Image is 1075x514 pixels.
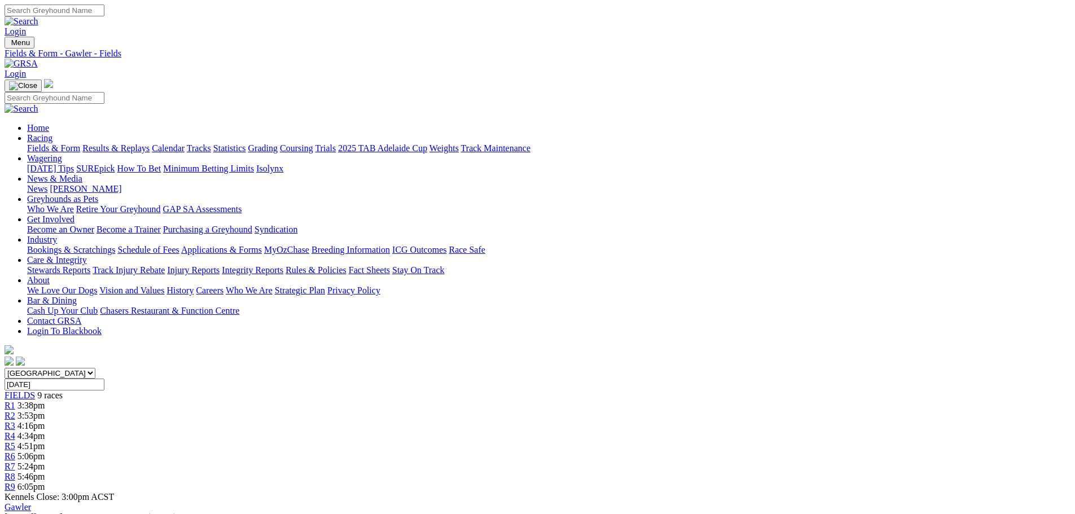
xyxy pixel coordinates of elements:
[275,285,325,295] a: Strategic Plan
[256,164,283,173] a: Isolynx
[286,265,346,275] a: Rules & Policies
[27,143,80,153] a: Fields & Form
[76,164,115,173] a: SUREpick
[27,285,97,295] a: We Love Our Dogs
[27,255,87,265] a: Care & Integrity
[27,285,1070,296] div: About
[27,225,1070,235] div: Get Involved
[5,5,104,16] input: Search
[99,285,164,295] a: Vision and Values
[5,357,14,366] img: facebook.svg
[196,285,223,295] a: Careers
[248,143,278,153] a: Grading
[27,326,102,336] a: Login To Blackbook
[264,245,309,254] a: MyOzChase
[96,225,161,234] a: Become a Trainer
[315,143,336,153] a: Trials
[392,245,446,254] a: ICG Outcomes
[9,81,37,90] img: Close
[27,275,50,285] a: About
[163,204,242,214] a: GAP SA Assessments
[187,143,211,153] a: Tracks
[163,164,254,173] a: Minimum Betting Limits
[17,441,45,451] span: 4:51pm
[226,285,273,295] a: Who We Are
[181,245,262,254] a: Applications & Forms
[5,462,15,471] a: R7
[166,285,194,295] a: History
[280,143,313,153] a: Coursing
[311,245,390,254] a: Breeding Information
[27,204,1070,214] div: Greyhounds as Pets
[27,225,94,234] a: Become an Owner
[5,441,15,451] a: R5
[213,143,246,153] a: Statistics
[255,225,297,234] a: Syndication
[27,164,74,173] a: [DATE] Tips
[5,411,15,420] span: R2
[27,245,115,254] a: Bookings & Scratchings
[27,153,62,163] a: Wagering
[5,502,31,512] a: Gawler
[27,184,47,194] a: News
[17,431,45,441] span: 4:34pm
[27,143,1070,153] div: Racing
[17,451,45,461] span: 5:06pm
[152,143,185,153] a: Calendar
[5,379,104,390] input: Select date
[5,49,1070,59] a: Fields & Form - Gawler - Fields
[5,431,15,441] a: R4
[349,265,390,275] a: Fact Sheets
[44,79,53,88] img: logo-grsa-white.png
[27,214,74,224] a: Get Involved
[27,133,52,143] a: Racing
[27,123,49,133] a: Home
[5,472,15,481] a: R8
[27,306,1070,316] div: Bar & Dining
[5,482,15,491] a: R9
[17,462,45,471] span: 5:24pm
[392,265,444,275] a: Stay On Track
[429,143,459,153] a: Weights
[5,80,42,92] button: Toggle navigation
[50,184,121,194] a: [PERSON_NAME]
[163,225,252,234] a: Purchasing a Greyhound
[5,451,15,461] a: R6
[27,296,77,305] a: Bar & Dining
[449,245,485,254] a: Race Safe
[11,38,30,47] span: Menu
[222,265,283,275] a: Integrity Reports
[5,69,26,78] a: Login
[5,401,15,410] a: R1
[76,204,161,214] a: Retire Your Greyhound
[5,390,35,400] a: FIELDS
[5,92,104,104] input: Search
[17,472,45,481] span: 5:46pm
[27,245,1070,255] div: Industry
[461,143,530,153] a: Track Maintenance
[5,104,38,114] img: Search
[5,16,38,27] img: Search
[5,27,26,36] a: Login
[27,306,98,315] a: Cash Up Your Club
[327,285,380,295] a: Privacy Policy
[93,265,165,275] a: Track Injury Rebate
[5,345,14,354] img: logo-grsa-white.png
[27,265,1070,275] div: Care & Integrity
[5,492,114,502] span: Kennels Close: 3:00pm ACST
[17,421,45,430] span: 4:16pm
[338,143,427,153] a: 2025 TAB Adelaide Cup
[117,164,161,173] a: How To Bet
[5,59,38,69] img: GRSA
[5,421,15,430] a: R3
[117,245,179,254] a: Schedule of Fees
